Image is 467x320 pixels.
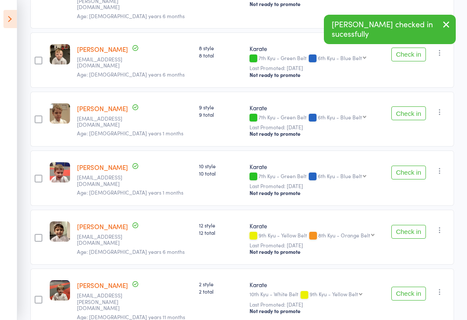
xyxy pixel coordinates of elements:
[199,229,243,236] span: 12 total
[249,221,381,230] div: Karate
[249,162,381,171] div: Karate
[50,103,70,124] img: image1655788601.png
[324,15,456,44] div: [PERSON_NAME] checked in sucessfully
[391,48,426,61] button: Check in
[77,174,133,187] small: janeg1508@gmail.com
[50,44,70,64] img: image1714454198.png
[318,232,370,238] div: 8th Kyu - Orange Belt
[391,166,426,179] button: Check in
[77,248,185,255] span: Age: [DEMOGRAPHIC_DATA] years 6 months
[249,280,381,289] div: Karate
[249,114,381,122] div: 7th Kyu - Green Belt
[199,170,243,177] span: 10 total
[77,70,185,78] span: Age: [DEMOGRAPHIC_DATA] years 6 months
[249,232,381,240] div: 9th Kyu - Yellow Belt
[50,162,70,182] img: image1656393503.png
[199,103,243,111] span: 9 style
[249,189,381,196] div: Not ready to promote
[249,301,381,307] small: Last Promoted: [DATE]
[199,111,243,118] span: 9 total
[199,288,243,295] span: 2 total
[77,56,133,69] small: roonsuerabbitt@gmail.com
[199,162,243,170] span: 10 style
[249,55,381,62] div: 7th Kyu - Green Belt
[391,106,426,120] button: Check in
[77,163,128,172] a: [PERSON_NAME]
[77,189,183,196] span: Age: [DEMOGRAPHIC_DATA] years 1 months
[77,292,133,311] small: kel.j.mcmahon@gmail.com
[249,183,381,189] small: Last Promoted: [DATE]
[77,12,185,19] span: Age: [DEMOGRAPHIC_DATA] years 6 months
[249,103,381,112] div: Karate
[199,44,243,51] span: 8 style
[77,234,133,246] small: abby.field97@hotmail.com
[249,124,381,130] small: Last Promoted: [DATE]
[318,114,362,120] div: 6th Kyu - Blue Belt
[77,129,183,137] span: Age: [DEMOGRAPHIC_DATA] years 1 months
[249,307,381,314] div: Not ready to promote
[249,291,381,298] div: 10th Kyu - White Belt
[249,130,381,137] div: Not ready to promote
[199,280,243,288] span: 2 style
[310,291,358,297] div: 9th Kyu - Yellow Belt
[77,115,133,128] small: janeg1508@gmail.com
[249,65,381,71] small: Last Promoted: [DATE]
[77,222,128,231] a: [PERSON_NAME]
[249,44,381,53] div: Karate
[199,221,243,229] span: 12 style
[77,104,128,113] a: [PERSON_NAME]
[391,287,426,301] button: Check in
[199,51,243,59] span: 8 total
[77,45,128,54] a: [PERSON_NAME]
[249,0,381,7] div: Not ready to promote
[77,281,128,290] a: [PERSON_NAME]
[249,242,381,248] small: Last Promoted: [DATE]
[249,71,381,78] div: Not ready to promote
[391,225,426,239] button: Check in
[318,173,362,179] div: 6th Kyu - Blue Belt
[50,221,70,242] img: image1719381075.png
[249,248,381,255] div: Not ready to promote
[50,280,70,301] img: image1753768593.png
[318,55,362,61] div: 6th Kyu - Blue Belt
[249,173,381,180] div: 7th Kyu - Green Belt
